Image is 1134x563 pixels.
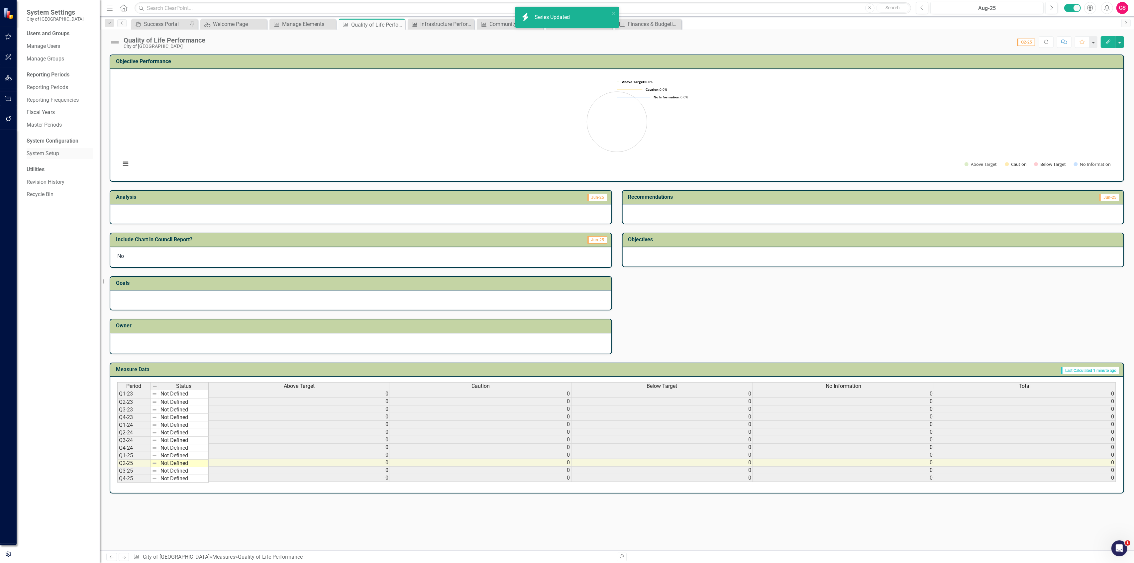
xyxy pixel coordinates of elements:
td: Not Defined [159,390,209,398]
td: 0 [934,474,1116,482]
td: Not Defined [159,444,209,452]
td: 0 [753,421,934,428]
img: 8DAGhfEEPCf229AAAAAElFTkSuQmCC [152,438,157,443]
button: View chart menu, Chart [121,159,130,169]
td: Q4-24 [117,444,151,452]
img: 8DAGhfEEPCf229AAAAAElFTkSuQmCC [152,468,157,474]
tspan: Caution: [646,87,660,92]
td: Not Defined [159,452,209,460]
td: 0 [934,451,1116,459]
span: Last Calculated 1 minute ago [1061,367,1119,374]
td: Q3-24 [117,437,151,444]
button: Show Above Target [965,162,997,167]
img: 8DAGhfEEPCf229AAAAAElFTkSuQmCC [152,430,157,435]
h3: Analysis [116,194,360,200]
td: 0 [571,436,753,444]
img: 8DAGhfEEPCf229AAAAAElFTkSuQmCC [152,445,157,451]
td: Q2-24 [117,429,151,437]
td: 0 [571,428,753,436]
h3: Goals [116,280,608,286]
text: Below Target [1040,161,1066,167]
td: 0 [390,451,571,459]
a: Revision History [27,178,93,186]
td: 0 [390,444,571,451]
img: 8DAGhfEEPCf229AAAAAElFTkSuQmCC [152,407,157,412]
td: 0 [753,398,934,405]
tspan: No Information: [654,95,680,99]
img: 8DAGhfEEPCf229AAAAAElFTkSuQmCC [152,453,157,458]
img: 8DAGhfEEPCf229AAAAAElFTkSuQmCC [152,476,157,481]
td: 0 [390,390,571,398]
td: 0 [934,405,1116,413]
img: 8DAGhfEEPCf229AAAAAElFTkSuQmCC [152,415,157,420]
span: Search [885,5,900,10]
a: Recycle Bin [27,191,93,198]
span: No Information [826,383,861,389]
a: Fiscal Years [27,109,93,116]
div: System Configuration [27,137,93,145]
td: Not Defined [159,437,209,444]
img: 8DAGhfEEPCf229AAAAAElFTkSuQmCC [152,384,157,389]
span: Total [1019,383,1031,389]
img: Not Defined [110,37,120,48]
a: Master Periods [27,121,93,129]
a: Manage Groups [27,55,93,63]
div: Manage Elements [282,20,334,28]
div: Utilities [27,166,93,173]
img: 8DAGhfEEPCf229AAAAAElFTkSuQmCC [152,422,157,428]
td: Q1-23 [117,390,151,398]
td: Q4-25 [117,475,151,483]
text: No Information [1080,161,1111,167]
td: 0 [390,459,571,467]
a: Finances & Budgeting Performance [617,20,680,28]
a: City of [GEOGRAPHIC_DATA] [143,554,210,560]
h3: Include Chart in Council Report? [116,237,503,243]
button: Search [876,3,909,13]
td: 0 [753,390,934,398]
td: 0 [571,390,753,398]
td: Q3-23 [117,406,151,414]
div: Welcome Page [213,20,265,28]
a: Measures [212,554,235,560]
td: 0 [753,413,934,421]
td: 0 [209,413,390,421]
td: Not Defined [159,467,209,475]
button: Show Below Target [1034,162,1066,167]
td: 0 [209,390,390,398]
input: Search ClearPoint... [135,2,911,14]
button: close [612,9,616,17]
td: 0 [209,398,390,405]
td: 0 [571,421,753,428]
td: Not Defined [159,429,209,437]
div: Aug-25 [933,4,1041,12]
div: Quality of Life Performance [238,554,303,560]
td: 0 [209,474,390,482]
div: CS [1116,2,1128,14]
td: 0 [571,444,753,451]
div: Chart. Highcharts interactive chart. [117,74,1116,174]
td: 0 [390,398,571,405]
td: 0 [571,474,753,482]
td: 0 [390,436,571,444]
td: Not Defined [159,460,209,467]
img: 8DAGhfEEPCf229AAAAAElFTkSuQmCC [152,461,157,466]
span: 1 [1125,540,1130,546]
td: Q1-24 [117,421,151,429]
td: 0 [209,444,390,451]
td: 0 [571,405,753,413]
h3: Recommendations [628,194,966,200]
div: Series Updated [535,14,571,21]
img: 8DAGhfEEPCf229AAAAAElFTkSuQmCC [152,399,157,405]
text: 0.0% [646,87,667,92]
img: ClearPoint Strategy [3,8,15,19]
text: Caution [1011,161,1027,167]
button: Show Caution [1005,162,1027,167]
td: 0 [571,398,753,405]
td: 0 [209,421,390,428]
span: Period [127,383,142,389]
td: 0 [934,436,1116,444]
svg: Interactive chart [117,74,1117,174]
td: 0 [753,428,934,436]
span: Below Target [647,383,677,389]
td: 0 [934,428,1116,436]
